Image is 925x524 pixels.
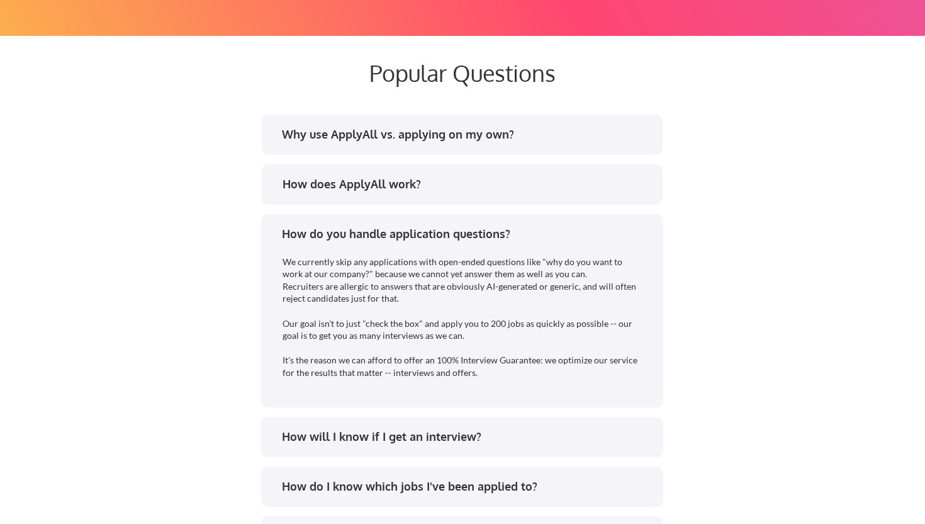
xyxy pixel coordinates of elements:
div: Popular Questions [160,59,765,86]
div: How do you handle application questions? [282,226,651,242]
div: Why use ApplyAll vs. applying on my own? [282,127,651,142]
div: We currently skip any applications with open-ended questions like "why do you want to work at our... [283,256,644,379]
div: How will I know if I get an interview? [282,429,651,445]
div: How do I know which jobs I've been applied to? [282,479,651,494]
div: How does ApplyAll work? [283,176,652,192]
